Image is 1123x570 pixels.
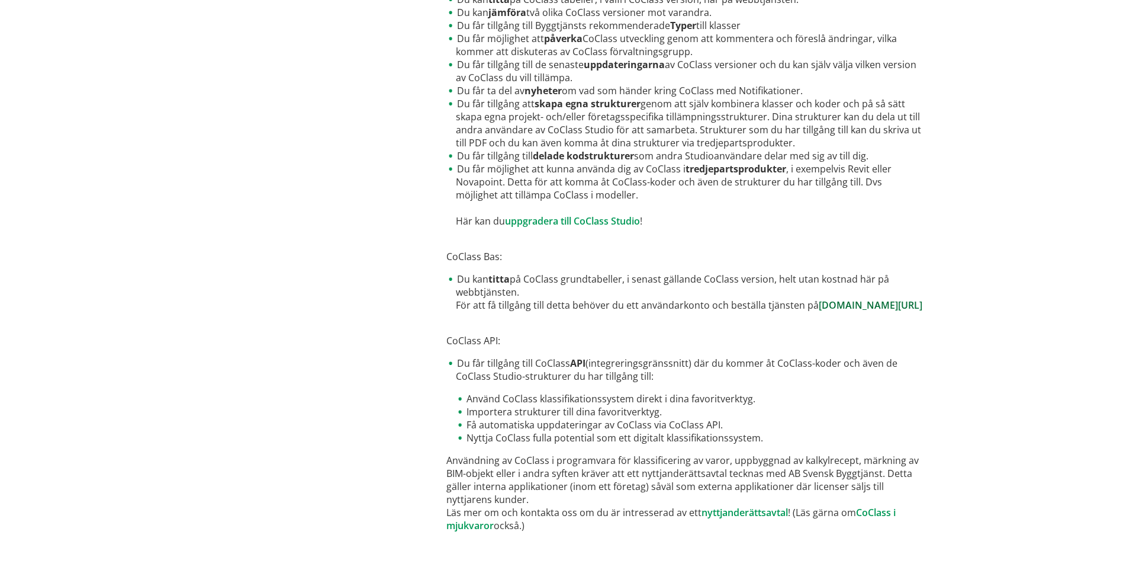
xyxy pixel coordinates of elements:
[446,321,925,347] p: CoClass API:
[686,162,786,175] strong: tredjepartsprodukter
[446,19,925,32] li: Du får tillgång till Byggtjänsts rekommenderade till klasser
[446,149,925,162] li: Du får tillgång till som andra Studioanvändare delar med sig av till dig.
[456,431,925,444] li: Nyttja CoClass fulla potential som ett digitalt klassifikationssystem.
[702,506,788,519] a: nyttjanderättsavtal
[525,84,562,97] strong: nyheter
[533,149,634,162] strong: delade kodstrukturer
[446,506,896,532] a: CoClass i mjukvaror
[446,273,925,312] li: Du kan på CoClass grundtabeller, i senast gällande CoClass version, helt utan kostnad här på webb...
[570,357,585,370] strong: API
[456,418,925,431] li: Få automatiska uppdateringar av CoClass via CoClass API.
[488,273,510,286] strong: titta
[535,97,641,110] strong: skapa egna strukturer
[446,32,925,58] li: Du får möjlighet att CoClass utveckling genom att kommentera och föreslå ändringar, vilka kommer ...
[446,237,925,263] p: CoClass Bas:
[446,97,925,149] li: Du får tillgång att genom att själv kombinera klasser och koder och på så sätt skapa egna projekt...
[488,6,526,19] strong: jämföra
[446,84,925,97] li: Du får ta del av om vad som händer kring CoClass med Notifikationer.
[446,357,925,444] li: Du får tillgång till CoClass (integreringsgränssnitt) där du kommer åt CoClass-koder och även de ...
[446,58,925,84] li: Du får tillgång till de senaste av CoClass versioner och du kan själv välja vilken version av CoC...
[670,19,696,32] strong: Typer
[544,32,583,45] strong: påverka
[456,392,925,405] li: Använd CoClass klassifikationssystem direkt i dina favoritverktyg.
[446,6,925,19] li: Du kan två olika CoClass versioner mot varandra.
[505,214,640,228] a: uppgradera till CoClass Studio
[446,162,925,228] li: Du får möjlighet att kunna använda dig av CoClass i , i exempelvis Revit eller Novapoint. Detta f...
[819,299,922,312] a: [DOMAIN_NAME][URL]
[584,58,665,71] strong: uppdateringarna
[456,405,925,418] li: Importera strukturer till dina favoritverktyg.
